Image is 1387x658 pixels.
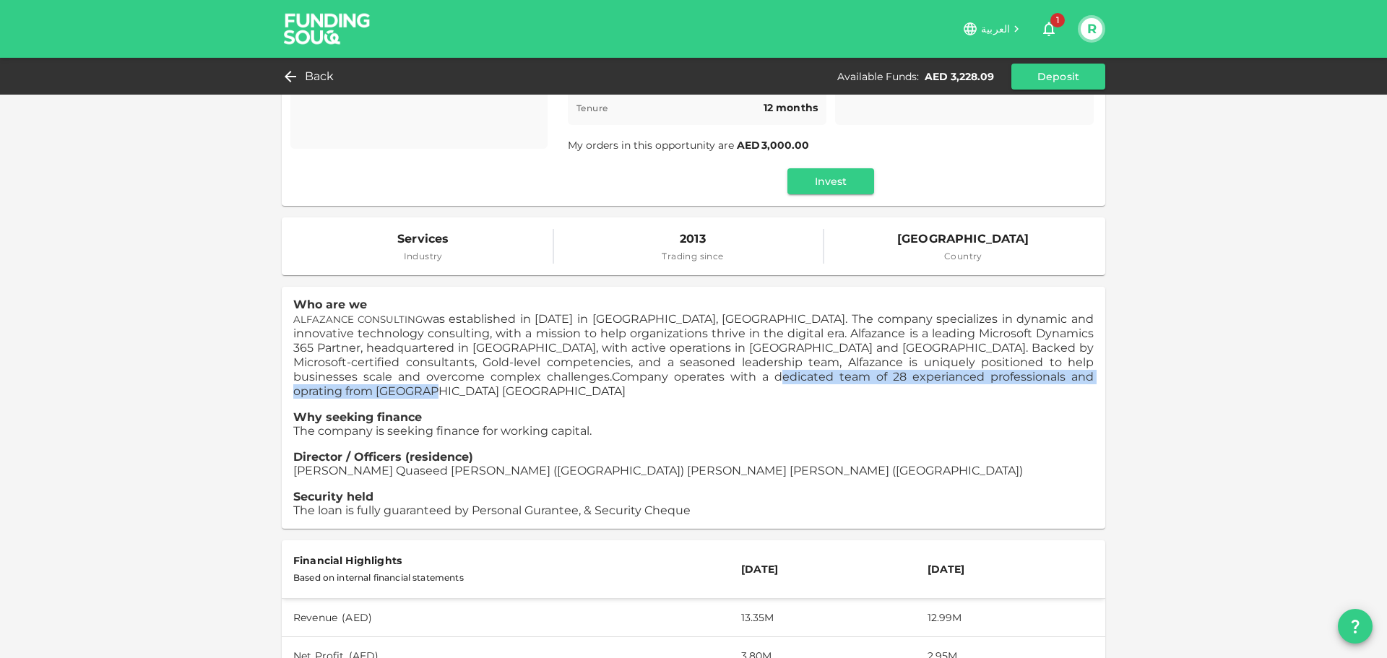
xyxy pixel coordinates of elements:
button: question [1338,609,1373,644]
span: ALFAZANCE CONSULTING [293,313,423,325]
span: was established in [DATE] in [GEOGRAPHIC_DATA], [GEOGRAPHIC_DATA]. The company specializes in dyn... [293,312,1094,384]
span: Industry [397,249,449,264]
span: AED [737,139,760,152]
span: Company operates with a dedicated team of 28 experianced professionals and oprating from [GEOGRAP... [293,370,1094,398]
th: [DATE] [730,540,916,599]
div: AED 3,228.09 [925,69,994,84]
span: Services [397,229,449,249]
span: Back [305,66,334,87]
button: Invest [787,168,874,194]
span: 2013 [662,229,723,249]
span: The loan is fully guaranteed by Personal Gurantee, & Security Cheque [293,503,691,517]
td: 13.35M [730,598,916,636]
div: Based on internal financial statements [293,569,718,586]
span: Country [897,249,1029,264]
div: Financial Highlights [293,552,718,569]
span: Why seeking finance [293,410,422,424]
div: Available Funds : [837,69,919,84]
button: 1 [1034,14,1063,43]
span: 3,000.00 [761,139,809,152]
span: العربية [981,22,1010,35]
span: ( AED ) [342,611,372,624]
span: Tenure [576,103,608,113]
span: Security held [293,490,373,503]
span: [PERSON_NAME] Quaseed [PERSON_NAME] ([GEOGRAPHIC_DATA]) [PERSON_NAME] [PERSON_NAME] ([GEOGRAPHIC_... [293,464,1023,477]
span: My orders in this opportunity are [568,139,811,152]
span: 1 [1050,13,1065,27]
span: The company is seeking finance for working capital. [293,424,592,438]
button: Deposit [1011,64,1105,90]
button: R [1081,18,1102,40]
span: 12 months [764,101,818,114]
td: 12.99M [916,598,1105,636]
span: [GEOGRAPHIC_DATA] [897,229,1029,249]
span: Trading since [662,249,723,264]
span: Director / Officers (residence) [293,450,473,464]
span: Revenue [293,611,337,624]
th: [DATE] [916,540,1105,599]
span: Who are we [293,298,367,311]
